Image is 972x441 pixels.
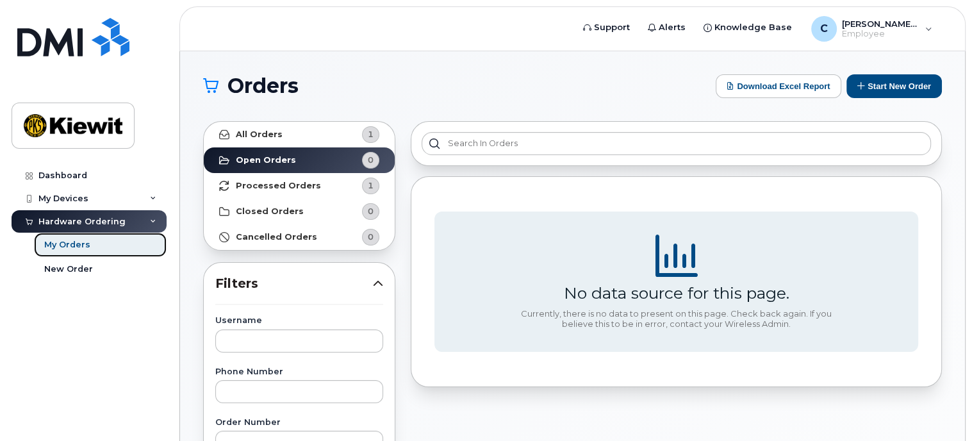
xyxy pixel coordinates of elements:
[368,231,374,243] span: 0
[204,147,395,173] a: Open Orders0
[204,122,395,147] a: All Orders1
[215,419,383,427] label: Order Number
[215,274,373,293] span: Filters
[227,76,299,96] span: Orders
[516,309,837,329] div: Currently, there is no data to present on this page. Check back again. If you believe this to be ...
[215,368,383,376] label: Phone Number
[422,132,931,155] input: Search in orders
[236,155,296,165] strong: Open Orders
[368,154,374,166] span: 0
[236,206,304,217] strong: Closed Orders
[236,129,283,140] strong: All Orders
[236,232,317,242] strong: Cancelled Orders
[368,205,374,217] span: 0
[204,173,395,199] a: Processed Orders1
[368,179,374,192] span: 1
[916,385,962,431] iframe: Messenger Launcher
[204,199,395,224] a: Closed Orders0
[368,128,374,140] span: 1
[716,74,841,98] button: Download Excel Report
[236,181,321,191] strong: Processed Orders
[215,317,383,325] label: Username
[564,283,789,303] div: No data source for this page.
[846,74,942,98] button: Start New Order
[204,224,395,250] a: Cancelled Orders0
